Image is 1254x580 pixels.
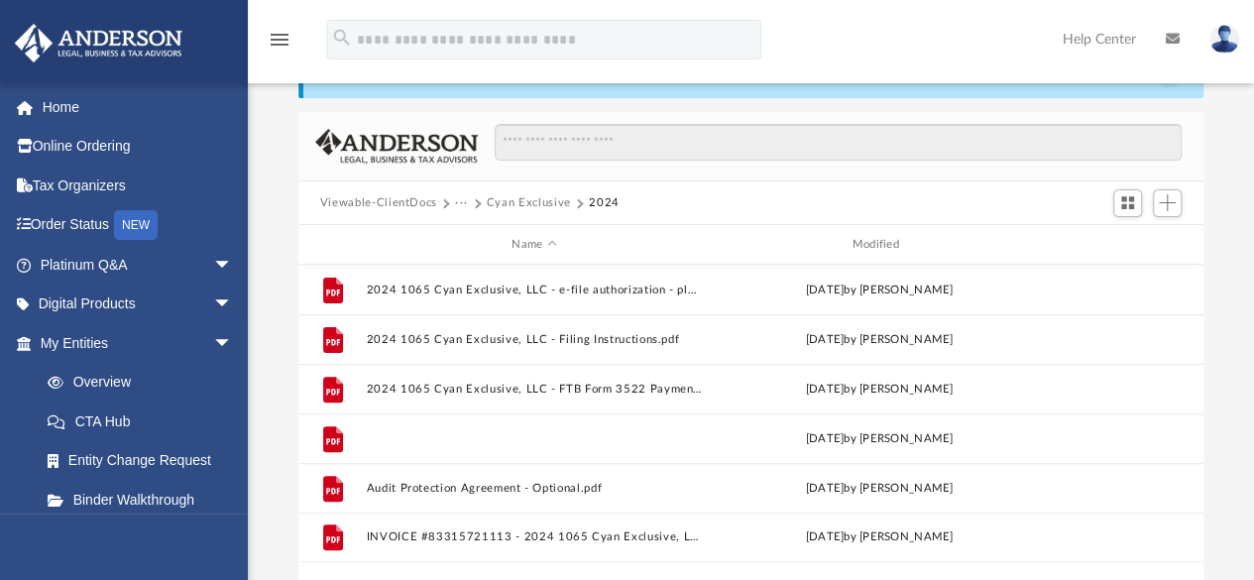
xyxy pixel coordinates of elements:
[1113,189,1143,217] button: Switch to Grid View
[711,430,1047,448] div: by [PERSON_NAME]
[28,363,263,403] a: Overview
[366,531,702,544] button: INVOICE #83315721113 - 2024 1065 Cyan Exclusive, LLC.pdf
[1209,25,1239,54] img: User Pic
[711,480,1047,498] div: by [PERSON_NAME]
[213,245,253,286] span: arrow_drop_down
[28,480,263,520] a: Binder Walkthrough
[28,402,263,441] a: CTA Hub
[331,27,353,49] i: search
[711,528,1047,546] div: by [PERSON_NAME]
[711,236,1048,254] div: Modified
[366,432,702,445] button: 2024 1065 Cyan Exclusive, LLC - Review Copy.pdf
[805,531,844,542] span: [DATE]
[805,334,844,345] span: [DATE]
[711,381,1047,399] div: by [PERSON_NAME]
[14,166,263,205] a: Tax Organizers
[711,331,1047,349] div: by [PERSON_NAME]
[14,323,263,363] a: My Entitiesarrow_drop_down
[213,323,253,364] span: arrow_drop_down
[711,282,1047,299] div: by [PERSON_NAME]
[805,483,844,494] span: [DATE]
[114,210,158,240] div: NEW
[14,205,263,246] a: Order StatusNEW
[366,383,702,396] button: 2024 1065 Cyan Exclusive, LLC - FTB Form 3522 Payment Voucher.pdf
[268,38,291,52] a: menu
[14,87,263,127] a: Home
[366,284,702,296] button: 2024 1065 Cyan Exclusive, LLC - e-file authorization - please sign.pdf
[14,245,263,285] a: Platinum Q&Aarrow_drop_down
[805,384,844,395] span: [DATE]
[1056,236,1195,254] div: id
[365,236,702,254] div: Name
[320,194,437,212] button: Viewable-ClientDocs
[805,285,844,295] span: [DATE]
[455,194,468,212] button: ···
[1153,189,1183,217] button: Add
[28,441,263,481] a: Entity Change Request
[589,194,620,212] button: 2024
[366,482,702,495] button: Audit Protection Agreement - Optional.pdf
[366,333,702,346] button: 2024 1065 Cyan Exclusive, LLC - Filing Instructions.pdf
[268,28,291,52] i: menu
[9,24,188,62] img: Anderson Advisors Platinum Portal
[495,124,1182,162] input: Search files and folders
[805,433,844,444] span: [DATE]
[213,285,253,325] span: arrow_drop_down
[487,194,571,212] button: Cyan Exclusive
[307,236,357,254] div: id
[14,285,263,324] a: Digital Productsarrow_drop_down
[14,127,263,167] a: Online Ordering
